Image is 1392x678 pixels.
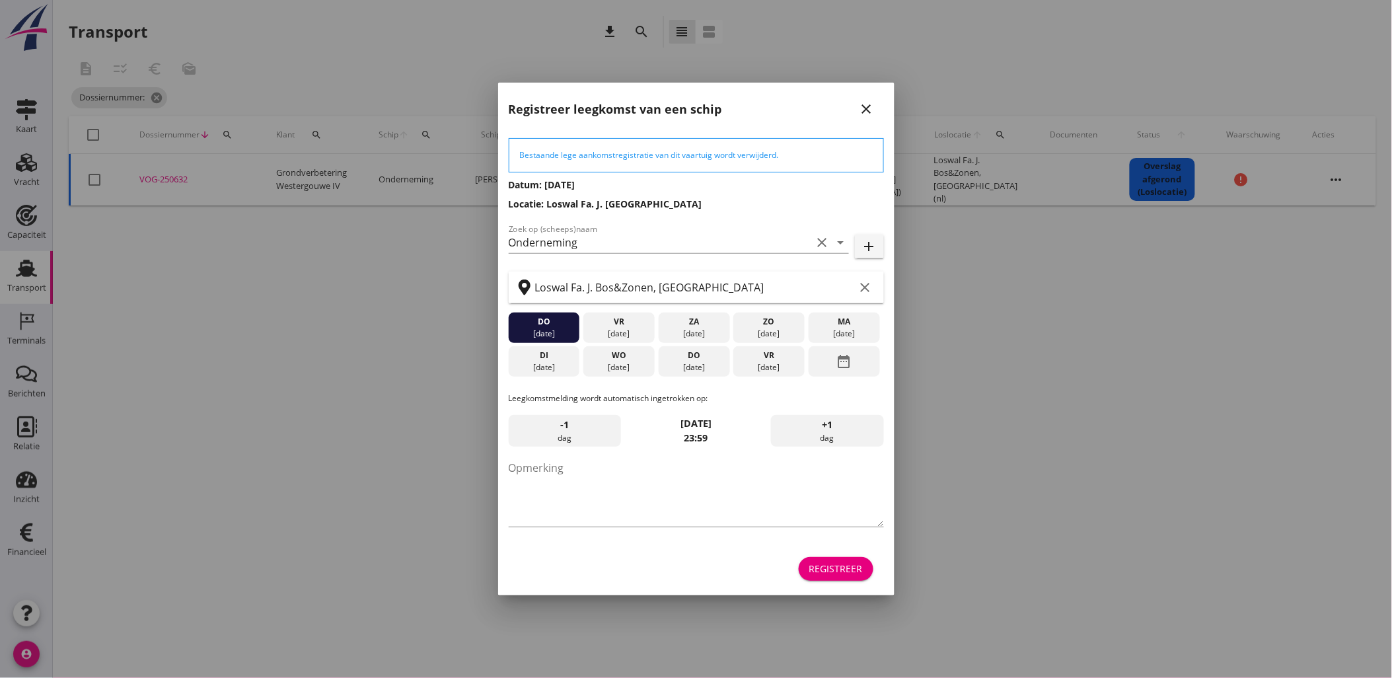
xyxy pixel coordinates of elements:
h2: Registreer leegkomst van een schip [509,100,722,118]
div: Bestaande lege aankomstregistratie van dit vaartuig wordt verwijderd. [520,149,873,161]
div: dag [771,415,883,447]
div: [DATE] [737,361,801,373]
div: vr [737,350,801,361]
div: [DATE] [511,361,576,373]
div: dag [509,415,621,447]
div: Registreer [809,562,863,576]
div: [DATE] [661,361,726,373]
div: zo [737,316,801,328]
span: +1 [822,418,832,432]
div: do [661,350,726,361]
button: Registreer [799,557,873,581]
div: [DATE] [661,328,726,340]
div: [DATE] [737,328,801,340]
i: arrow_drop_down [833,235,849,250]
div: do [511,316,576,328]
i: add [861,239,877,254]
div: [DATE] [511,328,576,340]
i: clear [858,280,873,295]
input: Zoek op (scheeps)naam [509,232,812,253]
div: ma [812,316,877,328]
h3: Locatie: Loswal Fa. J. [GEOGRAPHIC_DATA] [509,197,884,211]
div: [DATE] [812,328,877,340]
div: [DATE] [587,361,651,373]
div: wo [587,350,651,361]
div: [DATE] [587,328,651,340]
strong: [DATE] [680,417,712,430]
p: Leegkomstmelding wordt automatisch ingetrokken op: [509,393,884,404]
i: clear [815,235,830,250]
textarea: Opmerking [509,457,884,527]
span: -1 [560,418,569,432]
i: close [859,101,875,117]
div: za [661,316,726,328]
strong: 23:59 [684,432,708,444]
div: di [511,350,576,361]
input: Zoek op terminal of plaats [535,277,855,298]
i: date_range [836,350,852,373]
div: vr [587,316,651,328]
h3: Datum: [DATE] [509,178,884,192]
